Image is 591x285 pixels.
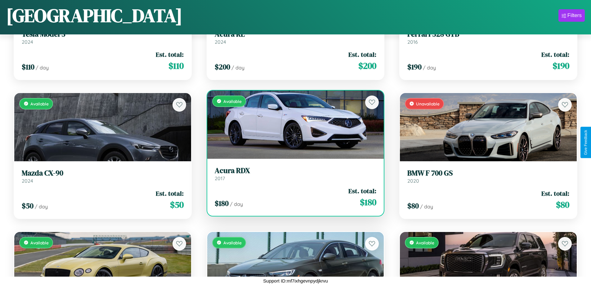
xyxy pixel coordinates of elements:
span: Available [223,240,242,245]
span: $ 190 [407,62,422,72]
a: Mazda CX-902024 [22,169,184,184]
span: $ 80 [407,201,419,211]
span: Est. total: [541,50,569,59]
div: Filters [567,12,582,19]
span: 2024 [215,39,226,45]
h3: Mazda CX-90 [22,169,184,178]
h1: [GEOGRAPHIC_DATA] [6,3,182,28]
span: Est. total: [348,50,376,59]
span: $ 50 [170,198,184,211]
span: 2017 [215,175,225,181]
p: Support ID: mf7ixhgevnpydjkrvu [263,277,328,285]
span: $ 180 [360,196,376,208]
a: Acura RL2024 [215,30,377,45]
span: 2024 [22,39,33,45]
h3: Acura RDX [215,166,377,175]
a: Ferrari 328 GTB2016 [407,30,569,45]
h3: Tesla Model 3 [22,30,184,39]
span: Unavailable [416,101,440,106]
span: $ 200 [215,62,230,72]
a: Acura RDX2017 [215,166,377,181]
span: Est. total: [348,186,376,195]
a: Tesla Model 32024 [22,30,184,45]
h3: BMW F 700 GS [407,169,569,178]
span: Est. total: [156,50,184,59]
span: / day [36,65,49,71]
span: Available [30,101,49,106]
span: $ 50 [22,201,34,211]
span: Est. total: [156,189,184,198]
span: Available [30,240,49,245]
span: 2016 [407,39,418,45]
span: Available [416,240,434,245]
h3: Ferrari 328 GTB [407,30,569,39]
span: 2024 [22,178,33,184]
span: $ 180 [215,198,229,208]
a: BMW F 700 GS2020 [407,169,569,184]
span: 2020 [407,178,419,184]
span: $ 110 [22,62,34,72]
h3: Acura RL [215,30,377,39]
span: $ 110 [168,60,184,72]
span: Est. total: [541,189,569,198]
span: / day [420,203,433,210]
div: Give Feedback [584,130,588,155]
span: / day [35,203,48,210]
span: / day [231,65,244,71]
span: / day [230,201,243,207]
span: $ 200 [358,60,376,72]
span: Available [223,99,242,104]
button: Filters [558,9,585,22]
span: / day [423,65,436,71]
span: $ 80 [556,198,569,211]
span: $ 190 [553,60,569,72]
